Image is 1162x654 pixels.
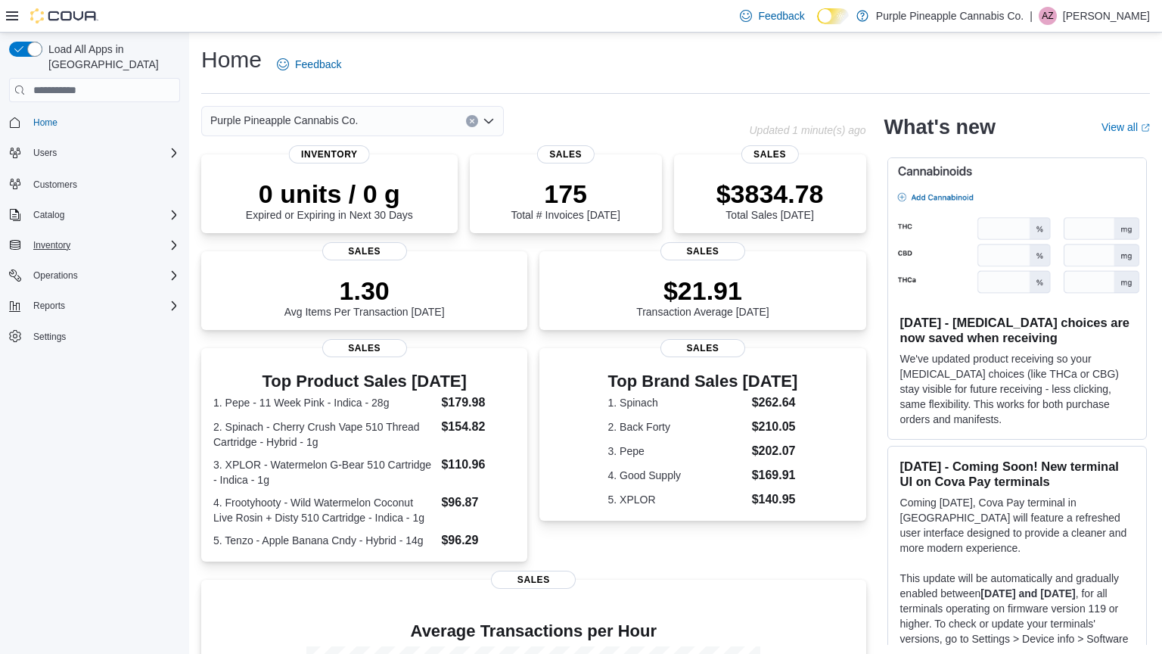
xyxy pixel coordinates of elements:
strong: [DATE] and [DATE] [980,587,1075,599]
dt: 3. XPLOR - Watermelon G-Bear 510 Cartridge - Indica - 1g [213,457,435,487]
span: Home [33,117,57,129]
dd: $169.91 [752,466,798,484]
dd: $262.64 [752,394,798,412]
span: Feedback [758,8,804,23]
span: Settings [33,331,66,343]
button: Inventory [3,235,186,256]
p: 175 [511,179,620,209]
a: Settings [27,328,72,346]
span: Sales [660,339,745,357]
button: Inventory [27,236,76,254]
button: Reports [27,297,71,315]
dt: 5. XPLOR [608,492,746,507]
svg: External link [1141,123,1150,132]
span: Purple Pineapple Cannabis Co. [210,111,358,129]
h4: Average Transactions per Hour [213,622,854,640]
span: Catalog [27,206,180,224]
dt: 4. Good Supply [608,468,746,483]
button: Users [27,144,63,162]
dt: 2. Spinach - Cherry Crush Vape 510 Thread Cartridge - Hybrid - 1g [213,419,435,450]
span: Sales [322,339,407,357]
p: Purple Pineapple Cannabis Co. [876,7,1024,25]
span: Feedback [295,57,341,72]
button: Operations [27,266,84,285]
span: Operations [33,269,78,282]
h1: Home [201,45,262,75]
h3: Top Product Sales [DATE] [213,372,515,391]
button: Open list of options [483,115,495,127]
span: Settings [27,327,180,346]
dt: 1. Pepe - 11 Week Pink - Indica - 28g [213,395,435,410]
h2: What's new [884,115,996,139]
span: Catalog [33,209,64,221]
span: Inventory [27,236,180,254]
span: Inventory [289,145,370,163]
span: Sales [491,571,576,589]
h3: [DATE] - [MEDICAL_DATA] choices are now saved when receiving [900,315,1134,345]
div: Transaction Average [DATE] [636,276,769,318]
a: View allExternal link [1101,121,1150,133]
dd: $96.29 [441,531,515,550]
p: Coming [DATE], Cova Pay terminal in [GEOGRAPHIC_DATA] will feature a refreshed user interface des... [900,495,1134,556]
a: Customers [27,176,83,194]
span: Load All Apps in [GEOGRAPHIC_DATA] [42,42,180,72]
span: Operations [27,266,180,285]
span: Sales [741,145,798,163]
button: Settings [3,325,186,347]
span: Dark Mode [817,24,818,25]
span: AZ [1042,7,1053,25]
button: Users [3,142,186,163]
span: Users [33,147,57,159]
button: Reports [3,295,186,316]
a: Home [27,114,64,132]
p: $21.91 [636,276,769,306]
p: | [1030,7,1033,25]
img: Cova [30,8,98,23]
dt: 2. Back Forty [608,419,746,434]
button: Clear input [466,115,478,127]
div: Total # Invoices [DATE] [511,179,620,221]
span: Customers [27,174,180,193]
div: Avg Items Per Transaction [DATE] [284,276,445,318]
button: Catalog [3,204,186,226]
button: Catalog [27,206,70,224]
div: Total Sales [DATE] [716,179,824,221]
dt: 3. Pepe [608,444,746,459]
p: 1.30 [284,276,445,306]
button: Operations [3,265,186,286]
div: Anthony Zerafa [1039,7,1057,25]
p: [PERSON_NAME] [1063,7,1150,25]
a: Feedback [271,49,347,79]
span: Sales [660,242,745,260]
dd: $110.96 [441,456,515,474]
p: We've updated product receiving so your [MEDICAL_DATA] choices (like THCa or CBG) stay visible fo... [900,351,1134,427]
h3: Top Brand Sales [DATE] [608,372,798,391]
dt: 1. Spinach [608,395,746,410]
span: Home [27,113,180,132]
span: Sales [537,145,595,163]
span: Reports [33,300,65,312]
span: Reports [27,297,180,315]
dt: 4. Frootyhooty - Wild Watermelon Coconut Live Rosin + Disty 510 Cartridge - Indica - 1g [213,495,435,525]
span: Customers [33,179,77,191]
dd: $210.05 [752,418,798,436]
h3: [DATE] - Coming Soon! New terminal UI on Cova Pay terminals [900,459,1134,489]
p: Updated 1 minute(s) ago [749,124,865,136]
a: Feedback [734,1,810,31]
div: Expired or Expiring in Next 30 Days [246,179,413,221]
dd: $154.82 [441,418,515,436]
dd: $179.98 [441,394,515,412]
button: Customers [3,173,186,195]
dd: $202.07 [752,442,798,460]
span: Users [27,144,180,162]
dd: $96.87 [441,494,515,512]
nav: Complex example [9,105,180,387]
span: Sales [322,242,407,260]
button: Home [3,111,186,133]
dd: $140.95 [752,490,798,509]
dt: 5. Tenzo - Apple Banana Cndy - Hybrid - 14g [213,533,435,548]
p: 0 units / 0 g [246,179,413,209]
p: $3834.78 [716,179,824,209]
input: Dark Mode [817,8,849,24]
span: Inventory [33,239,70,251]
